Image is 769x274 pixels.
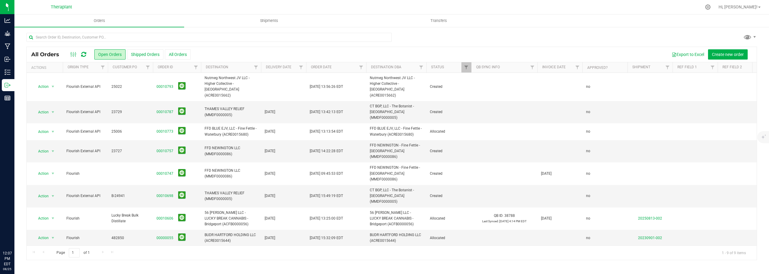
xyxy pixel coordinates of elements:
a: Filter [143,62,153,72]
span: Flourish External API [66,148,104,154]
span: BUDR HARTFORD HOLDING LLC (ACRE0015644) [205,232,257,244]
a: Invoice Date [542,65,566,69]
span: Last Synced: [482,220,499,223]
div: Actions [31,66,60,70]
a: Ref Field 1 [677,65,697,69]
span: select [49,169,57,178]
span: Allocated [430,129,468,134]
a: 20250813-002 [638,216,662,220]
span: select [49,192,57,200]
inline-svg: Inventory [5,69,11,75]
a: Orders [14,14,184,27]
a: Approved? [587,66,608,70]
a: 00010773 [157,129,173,134]
span: Action [33,147,49,155]
span: 56 [PERSON_NAME] LLC - LUCKY BREAK CANNABIS - Bridgeport (ACFB0000056) [370,210,423,227]
a: Destination [206,65,228,69]
input: 1 [69,248,80,257]
span: Flourish [66,235,104,241]
a: Shipments [184,14,354,27]
iframe: Resource center [6,226,24,244]
button: Shipped Orders [127,49,163,60]
a: Filter [527,62,537,72]
a: QB Sync Info [476,65,500,69]
span: no [586,171,590,177]
span: [DATE] [265,216,275,221]
a: Filter [98,62,108,72]
a: Destination DBA [371,65,401,69]
span: [DATE] [265,235,275,241]
span: FFD NEWINGTON - Fine Fettle - [GEOGRAPHIC_DATA] (MMDF0000086) [370,165,423,182]
span: 23727 [111,148,149,154]
a: 00010757 [157,148,173,154]
a: Filter [416,62,426,72]
span: [DATE] 09:45:53 EDT [310,171,343,177]
button: Export to Excel [668,49,708,60]
span: Created [430,148,468,154]
a: 00000055 [157,235,173,241]
span: [DATE] [541,171,552,177]
a: 00010787 [157,109,173,115]
span: 23729 [111,109,149,115]
span: Action [33,128,49,136]
a: 00010747 [157,171,173,177]
span: Created [430,193,468,199]
span: [DATE] [265,109,275,115]
span: no [586,235,590,241]
p: 12:07 PM EDT [3,251,12,267]
span: Flourish [66,216,104,221]
a: Filter [296,62,306,72]
a: Order Date [311,65,332,69]
span: no [586,109,590,115]
span: Flourish [66,171,104,177]
span: Action [33,82,49,91]
span: Created [430,171,468,177]
span: Action [33,169,49,178]
span: Page of 1 [51,248,95,257]
span: select [49,82,57,91]
span: [DATE] [265,129,275,134]
span: Action [33,214,49,223]
span: Created [430,109,468,115]
span: Nutmeg Northwest JV LLC - Higher Collective - [GEOGRAPHIC_DATA] (ACRE0015662) [370,75,423,98]
span: [DATE] 15:32:09 EDT [310,235,343,241]
span: Theraplant [51,5,72,10]
button: Open Orders [94,49,126,60]
span: [DATE] 13:56:26 EDT [310,84,343,90]
span: Allocated [430,235,468,241]
span: Orders [86,18,113,23]
span: B-24941 [111,193,149,199]
span: select [49,147,57,155]
span: 25006 [111,129,149,134]
span: CT BGP, LLC - The Botanist - [GEOGRAPHIC_DATA] (MMDF0000005) [370,103,423,121]
span: Allocated [430,216,468,221]
inline-svg: Outbound [5,82,11,88]
span: [DATE] 14:22:28 EDT [310,148,343,154]
a: Filter [461,62,471,72]
span: QB ID: [494,214,503,218]
span: Flourish External API [66,193,104,199]
inline-svg: Reports [5,95,11,101]
a: Filter [573,62,582,72]
span: select [49,108,57,116]
span: [DATE] 13:25:00 EDT [310,216,343,221]
span: CT BGP, LLC - The Botanist - [GEOGRAPHIC_DATA] (MMDF0000005) [370,187,423,205]
span: no [586,216,590,221]
span: Action [33,192,49,200]
span: [DATE] [265,148,275,154]
span: FFD NEWINGTON LLC (MMDF0000086) [205,168,257,179]
span: Lucky Break Bulk Distillate [111,213,149,224]
span: FFD NEWINGTON - Fine Fettle - [GEOGRAPHIC_DATA] (MMDF0000086) [370,143,423,160]
inline-svg: Grow [5,30,11,36]
span: [DATE] [541,216,552,221]
iframe: Resource center unread badge [18,225,25,232]
span: All Orders [31,51,65,58]
span: FFD BLUE EJV, LLC - Fine Fettle - Waterbury (ACRE0015680) [205,126,257,137]
a: Filter [708,62,718,72]
span: THAMES VALLEY RELIEF (MMDF0000005) [205,190,257,202]
a: Order ID [158,65,173,69]
span: Created [430,84,468,90]
button: All Orders [165,49,191,60]
a: 00010793 [157,84,173,90]
span: no [586,84,590,90]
